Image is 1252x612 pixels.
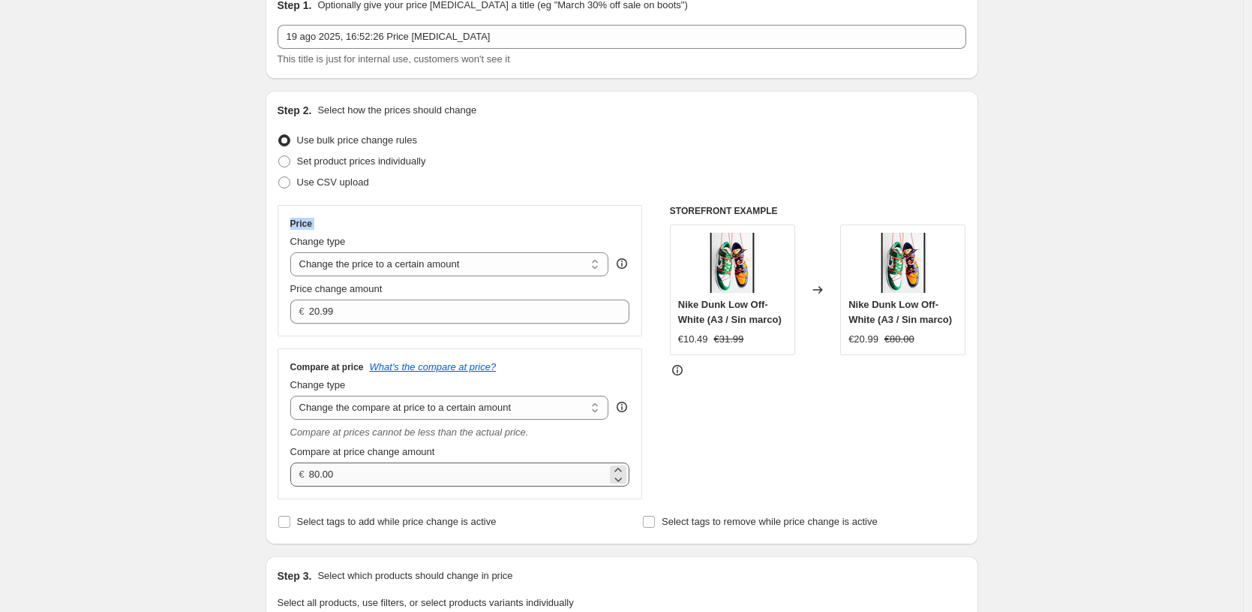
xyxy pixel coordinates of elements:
span: Change type [290,236,346,247]
input: 80.00 [309,300,607,324]
input: 30% off holiday sale [278,25,966,49]
span: Nike Dunk Low Off-White (A3 / Sin marco) [678,299,782,325]
img: zapas13_80x.jpg [702,233,762,293]
span: Select tags to add while price change is active [297,516,497,527]
h3: Compare at price [290,361,364,373]
span: Use bulk price change rules [297,134,417,146]
p: Select how the prices should change [317,103,476,118]
div: help [614,399,629,415]
input: 80.00 [309,463,607,487]
img: zapas13_80x.jpg [873,233,933,293]
i: Compare at prices cannot be less than the actual price. [290,427,529,438]
span: Nike Dunk Low Off-White (A3 / Sin marco) [848,299,952,325]
strike: €80.00 [884,332,914,347]
span: This title is just for internal use, customers won't see it [278,53,510,65]
span: € [299,469,305,480]
span: Compare at price change amount [290,446,435,457]
div: help [614,256,629,271]
button: What's the compare at price? [370,361,497,372]
h3: Price [290,218,312,230]
h2: Step 2. [278,103,312,118]
h6: STOREFRONT EXAMPLE [670,205,966,217]
span: Select all products, use filters, or select products variants individually [278,597,574,608]
span: Price change amount [290,283,383,294]
span: Change type [290,379,346,390]
p: Select which products should change in price [317,568,512,583]
span: Use CSV upload [297,176,369,188]
div: €20.99 [848,332,878,347]
span: Set product prices individually [297,155,426,167]
strike: €31.99 [714,332,744,347]
div: €10.49 [678,332,708,347]
span: € [299,306,305,317]
h2: Step 3. [278,568,312,583]
span: Select tags to remove while price change is active [662,516,878,527]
